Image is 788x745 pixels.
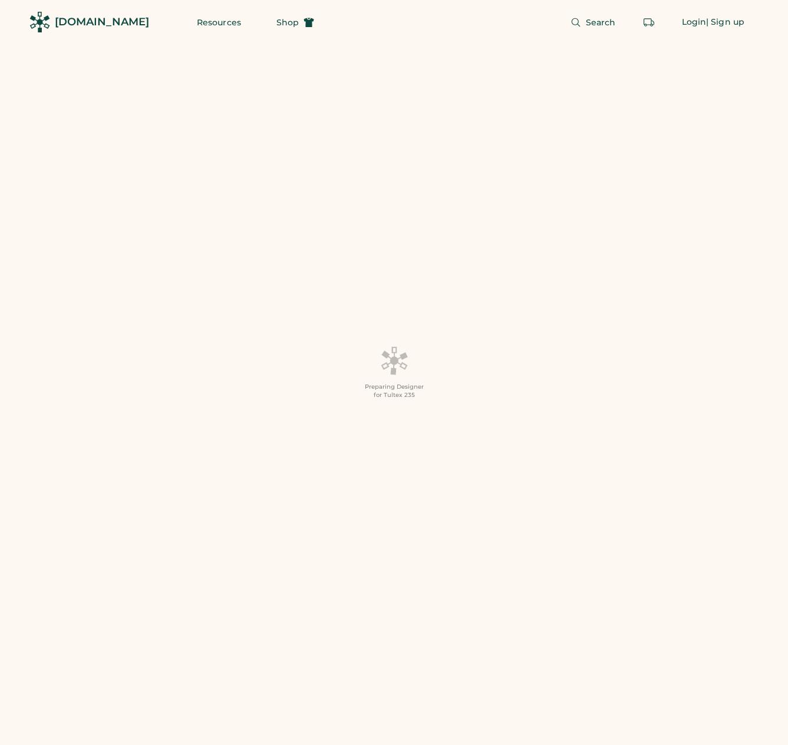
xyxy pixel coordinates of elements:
[55,15,149,29] div: [DOMAIN_NAME]
[380,346,408,375] img: Platens-Black-Loader-Spin-rich%20black.webp
[706,16,744,28] div: | Sign up
[556,11,630,34] button: Search
[637,11,661,34] button: Retrieve an order
[586,18,616,27] span: Search
[183,11,255,34] button: Resources
[682,16,707,28] div: Login
[276,18,299,27] span: Shop
[365,383,424,399] div: Preparing Designer for Tultex 235
[262,11,328,34] button: Shop
[29,12,50,32] img: Rendered Logo - Screens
